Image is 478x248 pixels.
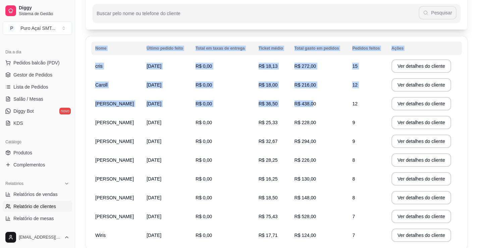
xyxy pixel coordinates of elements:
[196,63,212,69] span: R$ 0,00
[352,63,358,69] span: 15
[3,82,72,92] a: Lista de Pedidos
[387,42,462,55] th: Ações
[196,157,212,163] span: R$ 0,00
[259,139,278,144] span: R$ 32,67
[3,69,72,80] a: Gestor de Pedidos
[352,101,358,106] span: 12
[196,139,212,144] span: R$ 0,00
[352,139,355,144] span: 9
[295,176,316,182] span: R$ 130,00
[3,137,72,147] div: Catálogo
[3,118,72,129] a: KDS
[147,120,161,125] span: [DATE]
[259,157,278,163] span: R$ 28,25
[3,3,72,19] a: DiggySistema de Gestão
[8,25,15,32] span: P
[391,153,451,167] button: Ver detalhes do cliente
[95,195,134,200] span: [PERSON_NAME]
[348,42,387,55] th: Pedidos feitos
[196,101,212,106] span: R$ 0,00
[13,84,48,90] span: Lista de Pedidos
[147,101,161,106] span: [DATE]
[196,176,212,182] span: R$ 0,00
[91,42,143,55] th: Nome
[352,233,355,238] span: 7
[352,120,355,125] span: 9
[196,195,212,200] span: R$ 0,00
[196,82,212,88] span: R$ 0,00
[13,108,34,114] span: Diggy Bot
[19,235,61,240] span: [EMAIL_ADDRESS][DOMAIN_NAME]
[13,59,60,66] span: Pedidos balcão (PDV)
[147,63,161,69] span: [DATE]
[3,213,72,224] a: Relatório de mesas
[147,214,161,219] span: [DATE]
[95,101,134,106] span: [PERSON_NAME]
[192,42,255,55] th: Total em taxas de entrega
[13,120,23,127] span: KDS
[13,191,58,198] span: Relatórios de vendas
[3,225,72,236] a: Relatório de fidelidadenovo
[391,59,451,73] button: Ver detalhes do cliente
[3,106,72,116] a: Diggy Botnovo
[352,195,355,200] span: 8
[20,25,55,32] div: Puro Açaí SMT ...
[147,82,161,88] span: [DATE]
[259,82,278,88] span: R$ 18,00
[391,210,451,223] button: Ver detalhes do cliente
[19,11,69,16] span: Sistema de Gestão
[3,201,72,212] a: Relatório de clientes
[290,42,349,55] th: Total gasto em pedidos
[13,203,56,210] span: Relatório de clientes
[391,97,451,110] button: Ver detalhes do cliente
[3,147,72,158] a: Produtos
[143,42,192,55] th: Último pedido feito
[13,215,54,222] span: Relatório de mesas
[95,214,134,219] span: [PERSON_NAME]
[3,21,72,35] button: Select a team
[13,161,45,168] span: Complementos
[295,195,316,200] span: R$ 148,00
[255,42,290,55] th: Ticket médio
[391,172,451,186] button: Ver detalhes do cliente
[3,57,72,68] button: Pedidos balcão (PDV)
[259,214,278,219] span: R$ 75,43
[5,181,23,186] span: Relatórios
[259,195,278,200] span: R$ 18,50
[295,214,316,219] span: R$ 528,00
[95,63,103,69] span: cris
[352,82,358,88] span: 12
[3,159,72,170] a: Complementos
[147,157,161,163] span: [DATE]
[259,101,278,106] span: R$ 36,50
[196,233,212,238] span: R$ 0,00
[295,139,316,144] span: R$ 294,00
[391,191,451,204] button: Ver detalhes do cliente
[259,233,278,238] span: R$ 17,71
[3,189,72,200] a: Relatórios de vendas
[295,233,316,238] span: R$ 124,00
[196,120,212,125] span: R$ 0,00
[95,120,134,125] span: [PERSON_NAME]
[19,5,69,11] span: Diggy
[97,13,419,19] input: Buscar pelo nome ou telefone do cliente
[295,82,316,88] span: R$ 216,00
[391,135,451,148] button: Ver detalhes do cliente
[352,214,355,219] span: 7
[147,195,161,200] span: [DATE]
[259,176,278,182] span: R$ 16,25
[95,139,134,144] span: [PERSON_NAME]
[13,71,52,78] span: Gestor de Pedidos
[3,47,72,57] div: Dia a dia
[95,233,106,238] span: Wiris
[13,96,43,102] span: Salão / Mesas
[295,63,316,69] span: R$ 272,00
[352,176,355,182] span: 8
[3,94,72,104] a: Salão / Mesas
[3,229,72,245] button: [EMAIL_ADDRESS][DOMAIN_NAME]
[13,149,32,156] span: Produtos
[295,157,316,163] span: R$ 226,00
[259,120,278,125] span: R$ 25,33
[147,176,161,182] span: [DATE]
[391,78,451,92] button: Ver detalhes do cliente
